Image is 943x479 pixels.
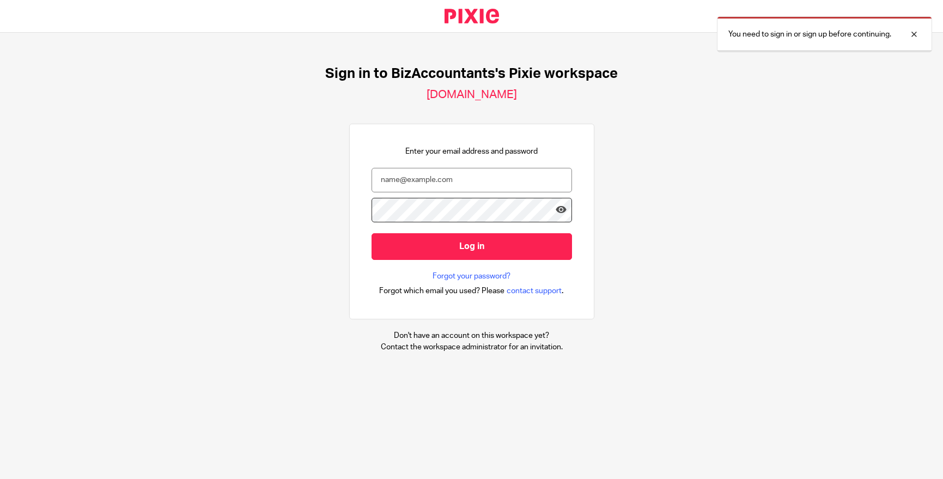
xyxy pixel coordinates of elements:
h2: [DOMAIN_NAME] [427,88,517,102]
div: . [379,284,564,297]
p: Don't have an account on this workspace yet? [381,330,563,341]
p: Enter your email address and password [405,146,538,157]
a: Forgot your password? [433,271,510,282]
span: Forgot which email you used? Please [379,286,504,296]
input: name@example.com [372,168,572,192]
p: You need to sign in or sign up before continuing. [728,29,891,40]
h1: Sign in to BizAccountants's Pixie workspace [325,65,618,82]
p: Contact the workspace administrator for an invitation. [381,342,563,353]
input: Log in [372,233,572,260]
span: contact support [507,286,562,296]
